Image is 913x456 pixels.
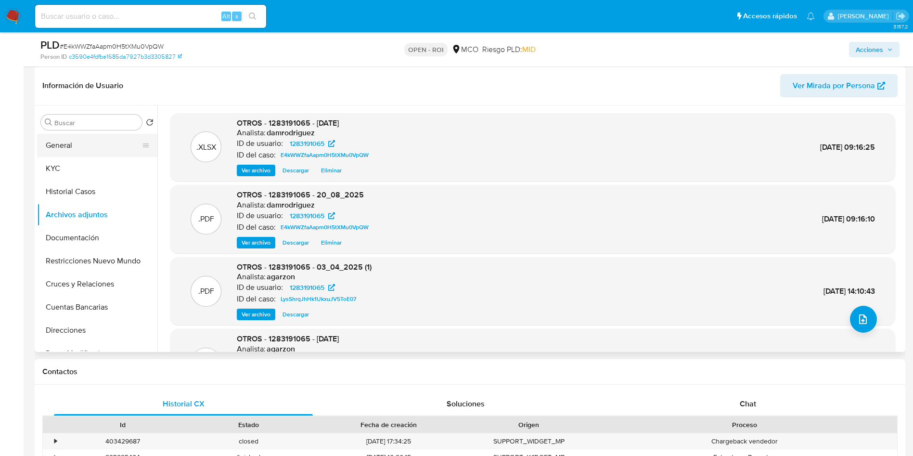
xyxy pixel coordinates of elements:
[237,237,275,248] button: Ver archivo
[40,52,67,61] b: Person ID
[243,10,262,23] button: search-icon
[820,142,875,153] span: [DATE] 09:16:25
[277,221,373,233] a: E4kWWZfaAapm0H5tXMu0VpQW
[163,398,205,409] span: Historial CX
[186,433,312,449] div: closed
[267,344,295,354] h6: agarzon
[193,420,305,430] div: Estado
[237,200,266,210] p: Analista:
[222,12,230,21] span: Alt
[237,150,276,160] p: ID del caso:
[54,118,138,127] input: Buscar
[237,189,364,200] span: OTROS - 1283191065 - 20_08_2025
[69,52,182,61] a: c3590e4fdfbe1685da7927b3d3305827
[290,138,324,149] span: 1283191065
[146,118,154,129] button: Volver al orden por defecto
[237,272,266,282] p: Analista:
[37,180,157,203] button: Historial Casos
[290,282,324,293] span: 1283191065
[198,214,214,224] p: .PDF
[284,138,341,149] a: 1283191065
[793,74,875,97] span: Ver Mirada por Persona
[66,420,179,430] div: Id
[447,398,485,409] span: Soluciones
[283,166,309,175] span: Descargar
[740,398,756,409] span: Chat
[37,249,157,273] button: Restricciones Nuevo Mundo
[37,342,157,365] button: Datos Modificados
[237,261,372,273] span: OTROS - 1283191065 - 03_04_2025 (1)
[522,44,536,55] span: MID
[237,294,276,304] p: ID del caso:
[278,309,314,320] button: Descargar
[807,12,815,20] a: Notificaciones
[237,165,275,176] button: Ver archivo
[196,142,216,153] p: .XLSX
[267,272,295,282] h6: agarzon
[37,134,150,157] button: General
[849,42,900,57] button: Acciones
[284,282,341,293] a: 1283191065
[599,420,890,430] div: Proceso
[838,12,892,21] p: damian.rodriguez@mercadolibre.com
[290,210,324,221] span: 1283191065
[198,286,214,297] p: .PDF
[283,238,309,248] span: Descargar
[283,310,309,319] span: Descargar
[45,118,52,126] button: Buscar
[237,309,275,320] button: Ver archivo
[284,210,341,221] a: 1283191065
[235,12,238,21] span: s
[267,200,315,210] h6: damrodriguez
[37,319,157,342] button: Direcciones
[60,433,186,449] div: 403429687
[37,273,157,296] button: Cruces y Relaciones
[823,286,875,297] span: [DATE] 14:10:43
[482,44,536,55] span: Riesgo PLD:
[321,166,342,175] span: Eliminar
[237,344,266,354] p: Analista:
[278,165,314,176] button: Descargar
[822,213,875,224] span: [DATE] 09:16:10
[40,37,60,52] b: PLD
[37,296,157,319] button: Cuentas Bancarias
[237,333,339,344] span: OTROS - 1283191065 - [DATE]
[237,283,283,292] p: ID de usuario:
[316,237,347,248] button: Eliminar
[451,44,478,55] div: MCO
[35,10,266,23] input: Buscar usuario o caso...
[281,221,369,233] span: E4kWWZfaAapm0H5tXMu0VpQW
[37,203,157,226] button: Archivos adjuntos
[281,293,356,305] span: LysShrqJhHk1UkxuJV5ToE07
[473,420,585,430] div: Origen
[237,128,266,138] p: Analista:
[850,306,877,333] button: upload-file
[856,42,883,57] span: Acciones
[277,293,360,305] a: LysShrqJhHk1UkxuJV5ToE07
[60,41,164,51] span: # E4kWWZfaAapm0H5tXMu0VpQW
[37,226,157,249] button: Documentación
[267,128,315,138] h6: damrodriguez
[242,238,270,248] span: Ver archivo
[896,11,906,21] a: Salir
[278,237,314,248] button: Descargar
[237,117,339,129] span: OTROS - 1283191065 - [DATE]
[54,437,57,446] div: •
[37,157,157,180] button: KYC
[237,211,283,221] p: ID de usuario:
[277,149,373,161] a: E4kWWZfaAapm0H5tXMu0VpQW
[242,310,270,319] span: Ver archivo
[281,149,369,161] span: E4kWWZfaAapm0H5tXMu0VpQW
[743,11,797,21] span: Accesos rápidos
[237,222,276,232] p: ID del caso:
[312,433,466,449] div: [DATE] 17:34:25
[42,367,898,377] h1: Contactos
[242,166,270,175] span: Ver archivo
[466,433,592,449] div: SUPPORT_WIDGET_MP
[42,81,123,91] h1: Información de Usuario
[592,433,897,449] div: Chargeback vendedor
[319,420,459,430] div: Fecha de creación
[321,238,342,248] span: Eliminar
[404,43,448,56] p: OPEN - ROI
[237,139,283,148] p: ID de usuario:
